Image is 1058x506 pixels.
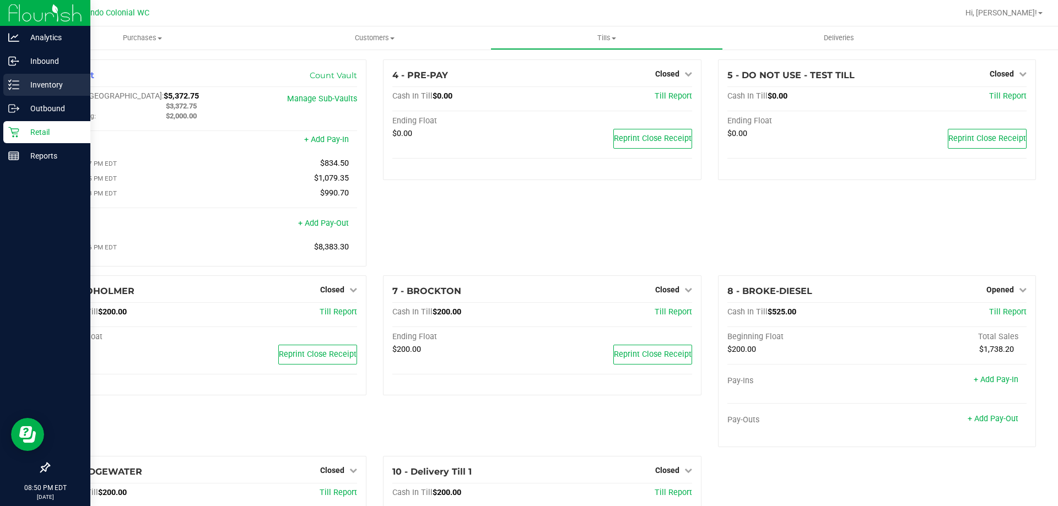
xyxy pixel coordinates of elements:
[979,345,1014,354] span: $1,738.20
[392,116,542,126] div: Ending Float
[392,91,433,101] span: Cash In Till
[26,26,258,50] a: Purchases
[989,307,1027,317] a: Till Report
[259,33,490,43] span: Customers
[655,69,679,78] span: Closed
[164,91,199,101] span: $5,372.75
[58,286,134,296] span: 6 - BROHOLMER
[258,26,490,50] a: Customers
[310,70,357,80] a: Count Vault
[58,332,208,342] div: Ending Float
[278,345,357,364] button: Reprint Close Receipt
[877,332,1027,342] div: Total Sales
[948,129,1027,149] button: Reprint Close Receipt
[809,33,869,43] span: Deliveries
[614,350,692,359] span: Reprint Close Receipt
[5,483,85,493] p: 08:50 PM EDT
[613,345,692,364] button: Reprint Close Receipt
[433,488,461,497] span: $200.00
[614,134,692,143] span: Reprint Close Receipt
[320,188,349,198] span: $990.70
[392,307,433,317] span: Cash In Till
[948,134,1026,143] span: Reprint Close Receipt
[75,8,149,18] span: Orlando Colonial WC
[989,91,1027,101] a: Till Report
[433,307,461,317] span: $200.00
[392,70,448,80] span: 4 - PRE-PAY
[8,56,19,67] inline-svg: Inbound
[490,26,722,50] a: Tills
[19,55,85,68] p: Inbound
[8,150,19,161] inline-svg: Reports
[8,127,19,138] inline-svg: Retail
[655,307,692,317] a: Till Report
[768,307,796,317] span: $525.00
[320,466,344,475] span: Closed
[320,307,357,317] a: Till Report
[655,91,692,101] a: Till Report
[392,129,412,138] span: $0.00
[11,418,44,451] iframe: Resource center
[655,488,692,497] a: Till Report
[727,116,877,126] div: Ending Float
[727,376,877,386] div: Pay-Ins
[655,466,679,475] span: Closed
[727,345,756,354] span: $200.00
[19,149,85,162] p: Reports
[58,466,142,477] span: 9 - BRIDGEWATER
[314,242,349,252] span: $8,383.30
[314,173,349,183] span: $1,079.35
[392,466,472,477] span: 10 - Delivery Till 1
[320,285,344,294] span: Closed
[655,285,679,294] span: Closed
[392,332,542,342] div: Ending Float
[727,415,877,425] div: Pay-Outs
[768,91,787,101] span: $0.00
[19,126,85,139] p: Retail
[58,220,208,230] div: Pay-Outs
[19,31,85,44] p: Analytics
[58,136,208,146] div: Pay-Ins
[8,32,19,43] inline-svg: Analytics
[8,79,19,90] inline-svg: Inventory
[392,286,461,296] span: 7 - BROCKTON
[613,129,692,149] button: Reprint Close Receipt
[965,8,1037,17] span: Hi, [PERSON_NAME]!
[26,33,258,43] span: Purchases
[320,159,349,168] span: $834.50
[392,345,421,354] span: $200.00
[8,103,19,114] inline-svg: Outbound
[19,102,85,115] p: Outbound
[974,375,1018,384] a: + Add Pay-In
[727,307,768,317] span: Cash In Till
[986,285,1014,294] span: Opened
[727,129,747,138] span: $0.00
[320,488,357,497] a: Till Report
[5,493,85,501] p: [DATE]
[19,78,85,91] p: Inventory
[304,135,349,144] a: + Add Pay-In
[58,91,164,101] span: Cash In [GEOGRAPHIC_DATA]:
[287,94,357,104] a: Manage Sub-Vaults
[98,488,127,497] span: $200.00
[98,307,127,317] span: $200.00
[968,414,1018,423] a: + Add Pay-Out
[298,219,349,228] a: + Add Pay-Out
[279,350,357,359] span: Reprint Close Receipt
[723,26,955,50] a: Deliveries
[727,286,812,296] span: 8 - BROKE-DIESEL
[433,91,452,101] span: $0.00
[491,33,722,43] span: Tills
[392,488,433,497] span: Cash In Till
[166,102,197,110] span: $3,372.75
[727,332,877,342] div: Beginning Float
[727,70,855,80] span: 5 - DO NOT USE - TEST TILL
[166,112,197,120] span: $2,000.00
